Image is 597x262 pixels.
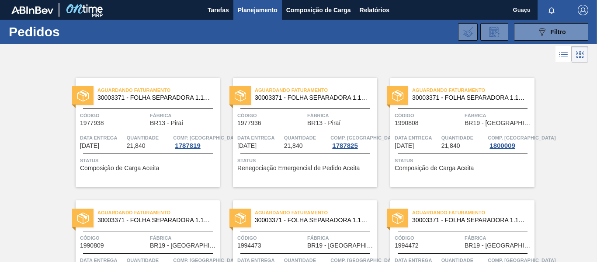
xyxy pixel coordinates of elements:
[80,234,148,242] span: Código
[80,133,125,142] span: Data entrega
[238,5,278,15] span: Planejamento
[150,111,218,120] span: Fábrica
[235,90,246,101] img: status
[392,213,403,224] img: status
[412,217,528,224] span: 30003371 - FOLHA SEPARADORA 1.175 mm x 980 mm;
[235,213,246,224] img: status
[441,133,486,142] span: Quantidade
[465,111,532,120] span: Fábrica
[255,217,370,224] span: 30003371 - FOLHA SEPARADORA 1.175 mm x 980 mm;
[237,242,261,249] span: 1994473
[395,234,462,242] span: Código
[465,242,532,249] span: BR19 - Nova Rio
[330,142,359,149] div: 1787825
[9,27,131,37] h1: Pedidos
[237,234,305,242] span: Código
[307,242,375,249] span: BR19 - Nova Rio
[465,234,532,242] span: Fábrica
[412,94,528,101] span: 30003371 - FOLHA SEPARADORA 1.175 mm x 980 mm;
[150,242,218,249] span: BR19 - Nova Rio
[80,120,104,126] span: 1977938
[392,90,403,101] img: status
[412,208,535,217] span: Aguardando Faturamento
[150,234,218,242] span: Fábrica
[97,217,213,224] span: 30003371 - FOLHA SEPARADORA 1.175 mm x 980 mm;
[395,133,439,142] span: Data entrega
[286,5,351,15] span: Composição de Carga
[80,156,218,165] span: Status
[578,5,588,15] img: Logout
[237,133,282,142] span: Data entrega
[395,242,419,249] span: 1994472
[395,143,414,149] span: 16/08/2025
[255,86,377,94] span: Aguardando Faturamento
[62,78,220,187] a: statusAguardando Faturamento30003371 - FOLHA SEPARADORA 1.175 mm x 980 mm;Código1977938FábricaBR1...
[395,120,419,126] span: 1990808
[237,165,360,171] span: Renegociação Emergencial de Pedido Aceita
[330,133,398,142] span: Comp. Carga
[255,94,370,101] span: 30003371 - FOLHA SEPARADORA 1.175 mm x 980 mm;
[377,78,535,187] a: statusAguardando Faturamento30003371 - FOLHA SEPARADORA 1.175 mm x 980 mm;Código1990808FábricaBR1...
[237,156,375,165] span: Status
[237,120,261,126] span: 1977936
[551,28,566,35] span: Filtro
[80,242,104,249] span: 1990809
[465,120,532,126] span: BR19 - Nova Rio
[538,4,566,16] button: Notificações
[97,94,213,101] span: 30003371 - FOLHA SEPARADORA 1.175 mm x 980 mm;
[488,142,517,149] div: 1800009
[458,23,478,41] div: Importar Negociações dos Pedidos
[80,111,148,120] span: Código
[307,111,375,120] span: Fábrica
[77,90,89,101] img: status
[395,111,462,120] span: Código
[150,120,183,126] span: BR13 - Piraí
[307,120,340,126] span: BR13 - Piraí
[307,234,375,242] span: Fábrica
[395,156,532,165] span: Status
[97,208,220,217] span: Aguardando Faturamento
[97,86,220,94] span: Aguardando Faturamento
[395,165,474,171] span: Composição de Carga Aceita
[284,133,329,142] span: Quantidade
[514,23,588,41] button: Filtro
[80,165,159,171] span: Composição de Carga Aceita
[11,6,53,14] img: TNhmsLtSVTkK8tSr43FrP2fwEKptu5GPRR3wAAAABJRU5ErkJggg==
[237,143,257,149] span: 14/08/2025
[173,142,202,149] div: 1787819
[284,143,303,149] span: 21,840
[330,133,375,149] a: Comp. [GEOGRAPHIC_DATA]1787825
[480,23,508,41] div: Solicitação de Revisão de Pedidos
[77,213,89,224] img: status
[441,143,460,149] span: 21,840
[488,133,532,149] a: Comp. [GEOGRAPHIC_DATA]1800009
[360,5,389,15] span: Relatórios
[237,111,305,120] span: Código
[255,208,377,217] span: Aguardando Faturamento
[488,133,555,142] span: Comp. Carga
[173,133,218,149] a: Comp. [GEOGRAPHIC_DATA]1787819
[80,143,99,149] span: 01/08/2025
[127,143,146,149] span: 21,840
[208,5,229,15] span: Tarefas
[572,46,588,63] div: Visão em Cards
[173,133,241,142] span: Comp. Carga
[412,86,535,94] span: Aguardando Faturamento
[555,46,572,63] div: Visão em Lista
[220,78,377,187] a: statusAguardando Faturamento30003371 - FOLHA SEPARADORA 1.175 mm x 980 mm;Código1977936FábricaBR1...
[127,133,171,142] span: Quantidade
